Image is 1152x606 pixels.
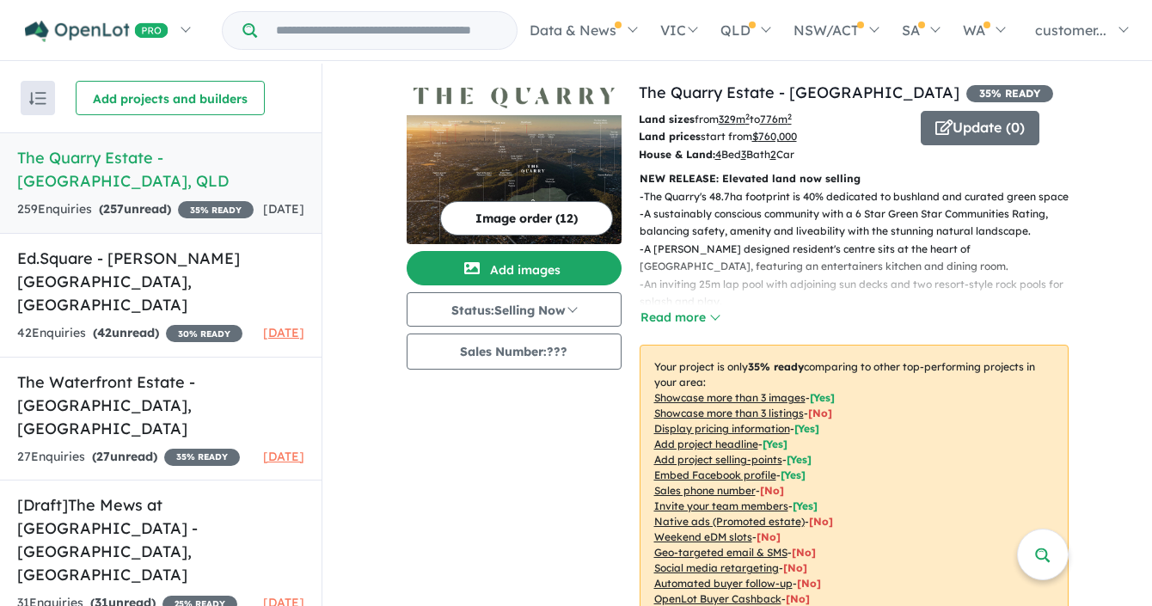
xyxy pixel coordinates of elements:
span: [No] [809,515,833,528]
span: [ Yes ] [810,391,835,404]
span: [ Yes ] [793,499,818,512]
span: 257 [103,201,124,217]
img: The Quarry Estate - Keperra [407,115,622,244]
strong: ( unread) [99,201,171,217]
p: - The Quarry's 48.7ha footprint is 40% dedicated to bushland and curated green space. [640,188,1082,205]
strong: ( unread) [92,449,157,464]
span: [No] [783,561,807,574]
span: [No] [792,546,816,559]
u: Native ads (Promoted estate) [654,515,805,528]
div: 259 Enquir ies [17,199,254,220]
p: from [639,111,908,128]
h5: Ed.Square - [PERSON_NAME][GEOGRAPHIC_DATA] , [GEOGRAPHIC_DATA] [17,247,304,316]
p: - A sustainably conscious community with a 6 Star Green Star Communities Rating, balancing safety... [640,205,1082,241]
span: [ Yes ] [794,422,819,435]
button: Update (0) [921,111,1039,145]
u: Geo-targeted email & SMS [654,546,787,559]
span: [DATE] [263,449,304,464]
span: to [750,113,792,125]
h5: The Quarry Estate - [GEOGRAPHIC_DATA] , QLD [17,146,304,193]
span: [ Yes ] [787,453,812,466]
span: [No] [786,592,810,605]
sup: 2 [787,112,792,121]
button: Sales Number:??? [407,334,622,370]
span: [ Yes ] [763,438,787,450]
b: 35 % ready [748,360,804,373]
u: Display pricing information [654,422,790,435]
span: [No] [757,530,781,543]
b: Land sizes [639,113,695,125]
u: Sales phone number [654,484,756,497]
span: 42 [97,325,112,340]
u: Social media retargeting [654,561,779,574]
u: $ 760,000 [752,130,797,143]
u: 2 [770,148,776,161]
u: Showcase more than 3 images [654,391,806,404]
div: 27 Enquir ies [17,447,240,468]
div: 42 Enquir ies [17,323,242,344]
img: Openlot PRO Logo White [25,21,169,42]
span: 35 % READY [178,201,254,218]
p: start from [639,128,908,145]
span: [DATE] [263,325,304,340]
p: - A [PERSON_NAME] designed resident's centre sits at the heart of [GEOGRAPHIC_DATA], featuring an... [640,241,1082,276]
u: OpenLot Buyer Cashback [654,592,781,605]
u: Showcase more than 3 listings [654,407,804,419]
span: [DATE] [263,201,304,217]
a: The Quarry Estate - Keperra LogoThe Quarry Estate - Keperra [407,81,622,244]
span: [No] [797,577,821,590]
p: - An inviting 25m lap pool with adjoining sun decks and two resort-style rock pools for splash an... [640,276,1082,311]
strong: ( unread) [93,325,159,340]
u: 3 [741,148,746,161]
h5: [Draft] The Mews at [GEOGRAPHIC_DATA] - [GEOGRAPHIC_DATA] , [GEOGRAPHIC_DATA] [17,493,304,586]
sup: 2 [745,112,750,121]
p: NEW RELEASE: Elevated land now selling [640,170,1069,187]
u: Embed Facebook profile [654,468,776,481]
u: 329 m [719,113,750,125]
span: customer... [1035,21,1106,39]
button: Status:Selling Now [407,292,622,327]
button: Read more [640,308,720,327]
span: 27 [96,449,110,464]
u: Weekend eDM slots [654,530,752,543]
span: 30 % READY [166,325,242,342]
button: Add images [407,251,622,285]
b: House & Land: [639,148,715,161]
span: 35 % READY [164,449,240,466]
p: Bed Bath Car [639,146,908,163]
span: [ No ] [760,484,784,497]
u: 776 m [760,113,792,125]
input: Try estate name, suburb, builder or developer [260,12,513,49]
img: sort.svg [29,92,46,105]
u: Invite your team members [654,499,788,512]
u: 4 [715,148,721,161]
span: [ Yes ] [781,468,806,481]
button: Image order (12) [440,201,613,236]
h5: The Waterfront Estate - [GEOGRAPHIC_DATA] , [GEOGRAPHIC_DATA] [17,370,304,440]
button: Add projects and builders [76,81,265,115]
u: Automated buyer follow-up [654,577,793,590]
span: 35 % READY [966,85,1053,102]
span: [ No ] [808,407,832,419]
b: Land prices [639,130,701,143]
u: Add project selling-points [654,453,782,466]
img: The Quarry Estate - Keperra Logo [414,88,615,107]
u: Add project headline [654,438,758,450]
a: The Quarry Estate - [GEOGRAPHIC_DATA] [639,83,959,102]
